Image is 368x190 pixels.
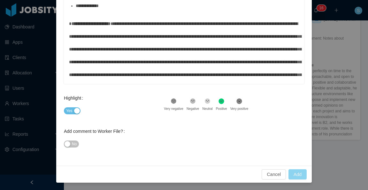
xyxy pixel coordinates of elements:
div: Very negative [164,106,183,111]
button: Add comment to Worker File? [64,141,79,148]
button: Highlight [64,107,80,114]
div: Positive [216,106,227,111]
button: Add [288,169,307,179]
div: Neutral [202,106,212,111]
span: Yes [66,108,73,114]
div: Very positive [230,106,249,111]
label: Add comment to Worker File? [64,129,127,134]
span: No [72,141,77,147]
label: Highlight [64,95,86,101]
button: Cancel [262,169,286,179]
div: Negative [187,106,199,111]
